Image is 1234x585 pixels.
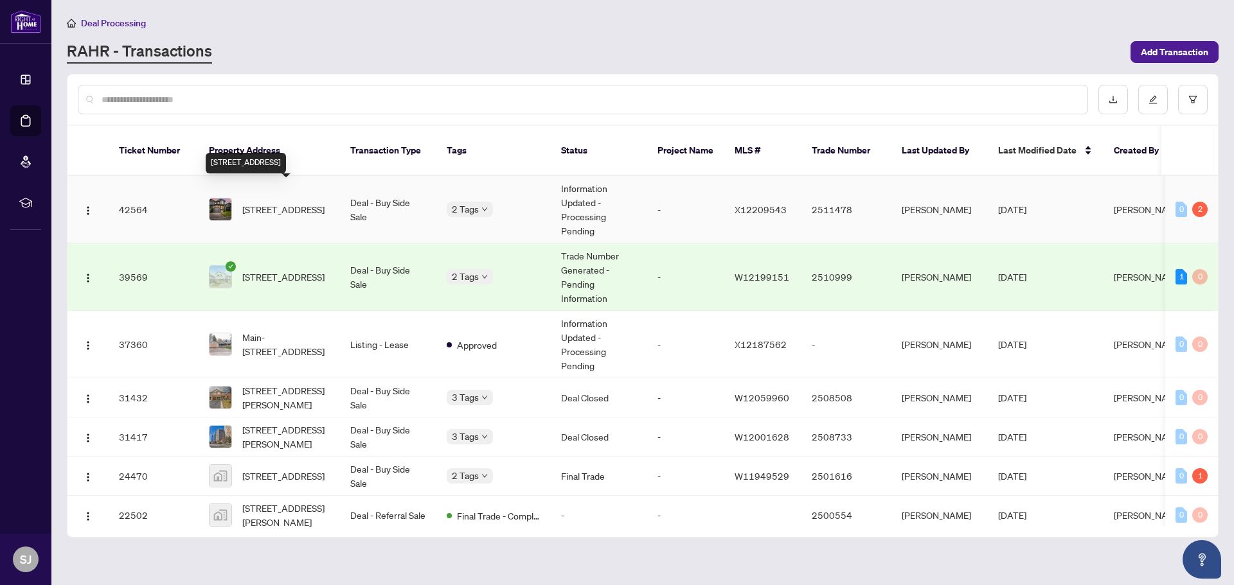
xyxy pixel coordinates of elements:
span: [STREET_ADDRESS][PERSON_NAME] [242,383,330,412]
span: edit [1149,95,1158,104]
td: Deal - Buy Side Sale [340,243,436,311]
span: W12199151 [735,271,789,283]
td: - [647,176,724,243]
span: [PERSON_NAME] [1114,509,1183,521]
img: Logo [83,511,93,521]
th: Created By [1104,126,1181,176]
img: thumbnail-img [210,504,231,526]
td: 2508508 [801,378,891,417]
td: Deal Closed [551,417,647,457]
span: down [481,206,488,213]
td: 37360 [109,311,199,378]
span: SJ [20,550,31,568]
td: Trade Number Generated - Pending Information [551,243,647,311]
span: [PERSON_NAME] [1114,338,1183,350]
img: Logo [83,205,93,216]
span: down [481,394,488,401]
span: [STREET_ADDRESS][PERSON_NAME] [242,423,330,451]
span: [STREET_ADDRESS][PERSON_NAME] [242,501,330,529]
td: Deal - Buy Side Sale [340,417,436,457]
td: 39569 [109,243,199,311]
img: thumbnail-img [210,198,231,220]
td: 2510999 [801,243,891,311]
td: Deal - Buy Side Sale [340,176,436,243]
button: Logo [78,334,98,354]
span: [PERSON_NAME] [1114,431,1183,442]
img: Logo [83,394,93,404]
td: Final Trade [551,457,647,496]
td: Deal Closed [551,378,647,417]
td: - [647,417,724,457]
span: 2 Tags [452,202,479,216]
img: thumbnail-img [210,465,231,487]
span: 2 Tags [452,468,479,483]
img: logo [10,10,41,33]
span: [DATE] [998,470,1026,482]
td: 2500554 [801,496,891,535]
span: [DATE] [998,431,1026,442]
td: [PERSON_NAME] [891,311,988,378]
td: - [551,496,647,535]
td: [PERSON_NAME] [891,417,988,457]
th: Last Modified Date [988,126,1104,176]
td: 31432 [109,378,199,417]
span: [DATE] [998,271,1026,283]
th: Trade Number [801,126,891,176]
div: [STREET_ADDRESS] [206,153,286,173]
button: edit [1138,85,1168,114]
td: - [647,243,724,311]
div: 0 [1176,390,1187,405]
td: [PERSON_NAME] [891,496,988,535]
button: Add Transaction [1131,41,1219,63]
span: Approved [457,338,497,352]
div: 2 [1192,202,1208,217]
td: Deal - Referral Sale [340,496,436,535]
td: 24470 [109,457,199,496]
span: down [481,473,488,479]
img: thumbnail-img [210,266,231,288]
button: download [1098,85,1128,114]
span: W12059960 [735,392,789,403]
td: Listing - Lease [340,311,436,378]
button: Logo [78,266,98,287]
span: home [67,19,76,28]
img: thumbnail-img [210,387,231,408]
a: RAHR - Transactions [67,40,212,64]
div: 0 [1192,269,1208,284]
span: [DATE] [998,392,1026,403]
th: Project Name [647,126,724,176]
th: Ticket Number [109,126,199,176]
span: download [1109,95,1118,104]
span: X12209543 [735,204,787,215]
td: 2501616 [801,457,891,496]
span: Add Transaction [1141,42,1208,62]
td: 2511478 [801,176,891,243]
td: [PERSON_NAME] [891,176,988,243]
div: 0 [1176,507,1187,523]
div: 0 [1192,336,1208,352]
span: down [481,274,488,280]
td: [PERSON_NAME] [891,243,988,311]
button: Logo [78,466,98,486]
button: Logo [78,505,98,525]
th: Status [551,126,647,176]
div: 0 [1176,336,1187,352]
span: 3 Tags [452,429,479,444]
span: Final Trade - Completed [457,509,541,523]
th: Last Updated By [891,126,988,176]
td: 2508733 [801,417,891,457]
button: Open asap [1183,540,1221,579]
td: 42564 [109,176,199,243]
span: 2 Tags [452,269,479,284]
span: Main-[STREET_ADDRESS] [242,330,330,358]
td: [PERSON_NAME] [891,378,988,417]
span: [STREET_ADDRESS] [242,469,325,483]
td: - [647,457,724,496]
span: check-circle [226,261,236,272]
img: Logo [83,433,93,443]
span: [PERSON_NAME] [1114,204,1183,215]
div: 0 [1192,390,1208,405]
td: [PERSON_NAME] [891,457,988,496]
div: 1 [1192,468,1208,484]
td: 22502 [109,496,199,535]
